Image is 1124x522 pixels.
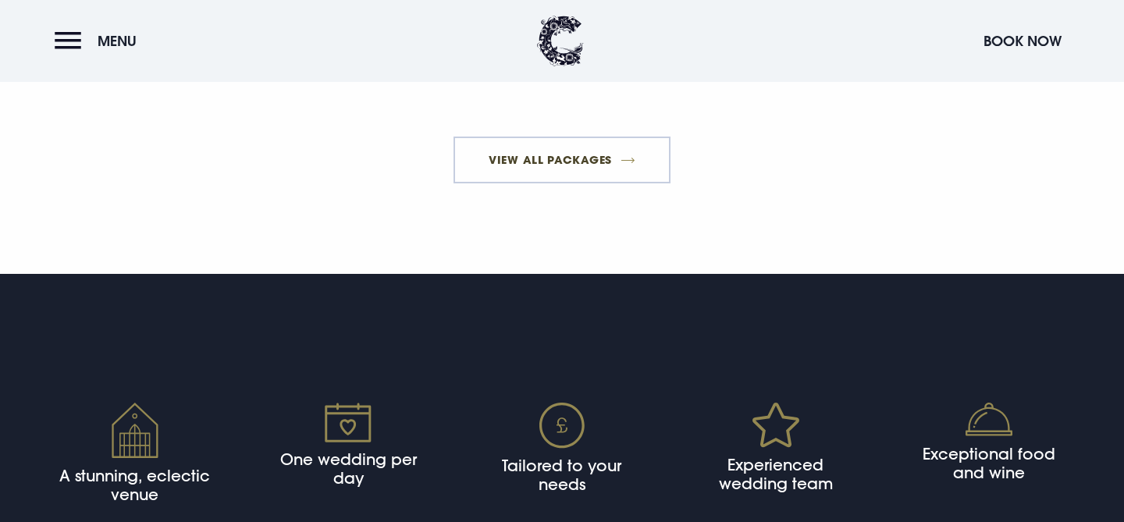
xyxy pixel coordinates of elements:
[269,450,428,488] h4: One wedding per day
[910,445,1069,482] h4: Exceptional food and wine
[696,456,855,493] h4: Experienced wedding team
[752,403,799,448] img: Star icon
[325,403,372,442] img: Calendar icon
[976,24,1069,58] button: Book Now
[454,137,671,183] a: View All Packages
[55,24,144,58] button: Menu
[112,403,158,459] img: Venue icon
[966,403,1012,437] img: Food icon
[98,32,137,50] span: Menu
[55,467,214,504] h4: A stunning, eclectic venue
[482,456,641,494] h4: Tailored to your needs
[539,403,585,449] img: Pound icon
[537,16,584,66] img: Clandeboye Lodge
